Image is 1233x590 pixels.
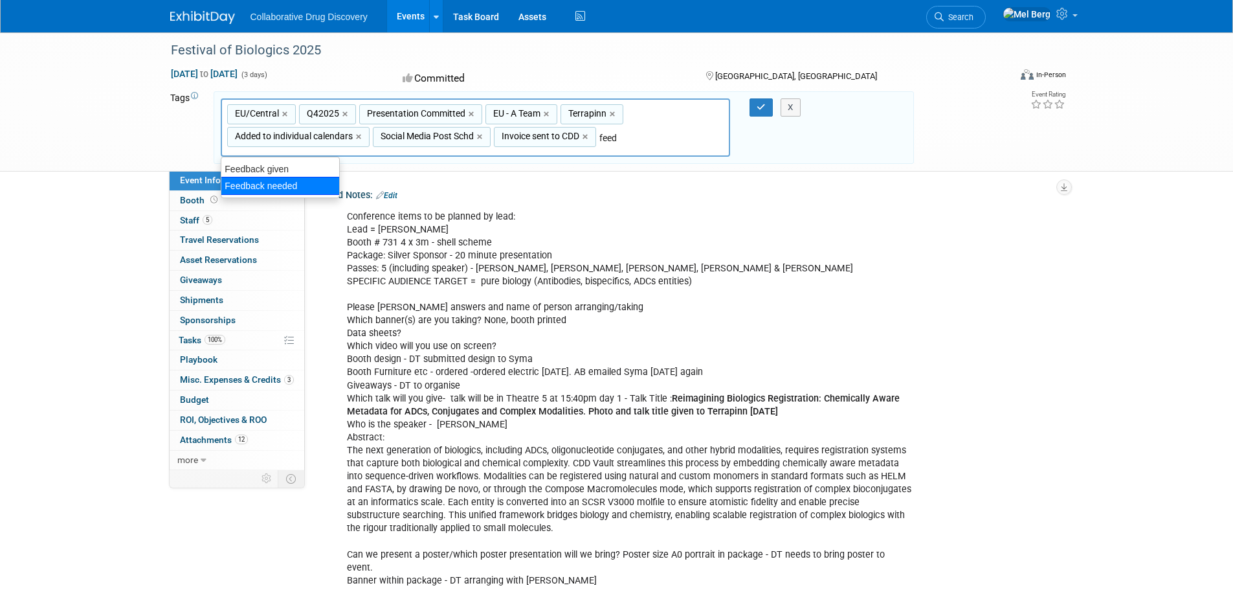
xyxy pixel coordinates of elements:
span: Attachments [180,435,248,445]
span: Sponsorships [180,315,236,325]
span: ROI, Objectives & ROO [180,414,267,425]
a: Giveaways [170,271,304,290]
img: ExhibitDay [170,11,235,24]
a: × [477,130,485,144]
span: Budget [180,394,209,405]
span: Invoice sent to CDD [499,130,579,142]
td: Tags [170,91,202,164]
span: Travel Reservations [180,234,259,245]
td: Personalize Event Tab Strip [256,470,278,487]
span: Shipments [180,295,223,305]
a: × [610,107,618,122]
span: Staff [180,215,212,225]
a: Booth [170,191,304,210]
a: Staff5 [170,211,304,231]
a: Search [926,6,986,28]
span: Giveaways [180,275,222,285]
a: × [342,107,351,122]
span: EU/Central [232,107,279,120]
span: Search [944,12,973,22]
span: EU - A Team [491,107,540,120]
span: Added to individual calendars [232,130,353,142]
span: Booth not reserved yet [208,195,220,205]
button: X [781,98,801,117]
a: Shipments [170,291,304,310]
span: Q42025 [304,107,339,120]
span: Asset Reservations [180,255,257,265]
a: × [544,107,552,122]
span: Presentation Committed [364,107,465,120]
a: × [282,107,291,122]
a: Edit [376,191,397,200]
span: Collaborative Drug Discovery [250,12,368,22]
a: Misc. Expenses & Credits3 [170,370,304,390]
div: In-Person [1036,70,1066,80]
div: Event Rating [1030,91,1065,98]
div: Feedback given [221,161,340,177]
a: × [583,130,591,144]
span: Playbook [180,354,217,365]
a: Travel Reservations [170,231,304,250]
a: Tasks100% [170,331,304,350]
div: Feedback needed [221,177,340,195]
span: Misc. Expenses & Credits [180,374,294,385]
span: 12 [235,435,248,444]
span: Event Information [180,175,252,185]
span: 3 [284,375,294,385]
img: Mel Berg [1003,7,1051,21]
a: ROI, Objectives & ROO [170,411,304,430]
a: Sponsorships [170,311,304,330]
span: [DATE] [DATE] [170,68,238,80]
div: Event Format [933,67,1067,87]
a: Attachments12 [170,431,304,450]
a: Playbook [170,350,304,370]
span: Terrapinn [566,107,606,120]
div: Festival of Biologics 2025 [166,39,990,62]
div: Committed [399,67,685,90]
span: more [177,455,198,465]
input: Type tag and hit enter [599,131,719,144]
a: × [469,107,477,122]
span: 5 [203,215,212,225]
b: Reimagining Biologics Registration: Chemically Aware Metadata for ADCs, Conjugates and Complex Mo... [347,393,900,417]
img: Format-Inperson.png [1021,69,1034,80]
a: Budget [170,391,304,410]
span: Booth [180,195,220,205]
span: Social Media Post Schd [378,130,474,142]
span: (3 days) [240,71,267,79]
span: Tasks [179,335,225,345]
div: Pod Notes: [327,185,1063,202]
a: Event Information [170,171,304,190]
a: more [170,451,304,470]
a: × [356,130,364,144]
a: Asset Reservations [170,251,304,270]
span: to [198,69,210,79]
span: [GEOGRAPHIC_DATA], [GEOGRAPHIC_DATA] [715,71,877,81]
td: Toggle Event Tabs [278,470,304,487]
span: 100% [205,335,225,345]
